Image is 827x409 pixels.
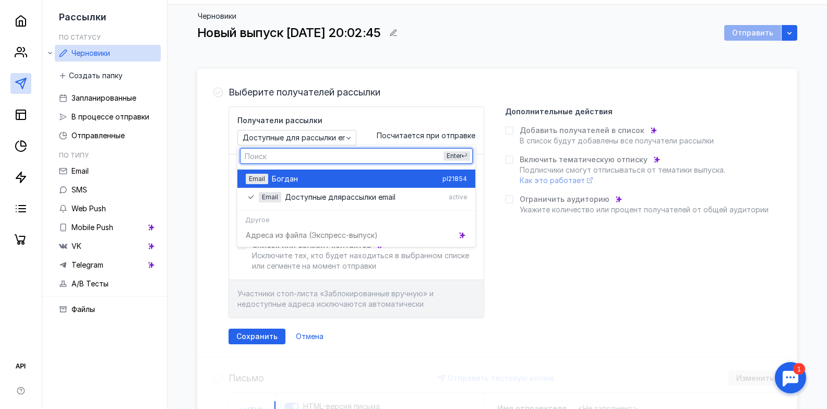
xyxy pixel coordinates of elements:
a: A/B Тесты [55,275,161,292]
span: Бо [272,174,281,184]
a: Mobile Push [55,219,161,236]
span: Укажите количество или процент получателей от общей аудитории [520,205,769,214]
span: SMS [71,185,87,194]
span: Как это работает [520,176,585,185]
a: Отправленные [55,127,161,144]
h5: По статусу [59,33,101,41]
span: Доступные для рассылки email [243,134,355,142]
button: EmailДоступные длярассылки emailactive [237,188,475,206]
h4: Выберите получателей рассылки [229,87,380,98]
button: Создать папку [55,68,128,83]
a: Web Push [55,200,161,217]
a: Email [55,163,161,179]
span: Черновики [71,49,110,57]
button: Доступные для рассылки email [237,130,356,146]
span: active [449,192,467,202]
span: Исключите тех, кто будет находиться в выбранном списке или сегменте на момент отправки [252,251,469,270]
a: VK [55,238,161,255]
button: EmailБогданpl21854 [237,170,475,188]
a: В процессе отправки [55,109,161,125]
a: SMS [55,182,161,198]
span: Email [249,175,265,183]
input: Поиск [241,149,472,163]
span: Включить тематическую отписку [520,154,648,165]
span: Новый выпуск [DATE] 20:02:45 [197,25,380,40]
span: Mobile Push [71,223,113,232]
h4: Дополнительные действия [505,107,613,116]
span: VK [71,242,81,250]
span: Добавить получателей в список [520,125,644,136]
a: Запланированные [55,90,161,106]
span: A/B Тесты [71,279,109,288]
span: Получатели рассылки [237,115,322,126]
a: Файлы [55,301,161,318]
h5: По типу [59,151,89,159]
button: Сохранить [229,329,285,344]
span: Сохранить [236,332,278,341]
span: Доступные для [285,192,342,202]
a: Черновики [198,11,236,20]
span: В список будут добавлены все получатели рассылки [520,136,714,145]
span: Посчитается при отправке [377,131,475,140]
span: Email [262,193,278,201]
div: grid [237,167,475,247]
span: Файлы [71,305,95,314]
span: Создать папку [69,71,123,80]
span: Запланированные [71,93,136,102]
span: Telegram [71,260,103,269]
span: В процессе отправки [71,112,149,121]
span: Рассылки [59,11,106,22]
span: Enter [447,152,462,160]
span: Другое [245,215,269,223]
button: Enter [444,151,470,161]
span: Email [71,166,89,175]
span: Участники стоп-листа «Заблокированные вручную» и недоступные адреса исключаются автоматически [237,289,434,308]
span: Web Push [71,204,106,213]
span: Ограничить аудиторию [520,194,609,204]
a: Telegram [55,257,161,273]
span: Отмена [296,332,323,341]
span: рассылки email [342,192,395,202]
a: Черновики [55,45,161,62]
button: Отмена [291,329,329,344]
span: гдан [281,174,298,184]
span: pl21854 [442,174,467,184]
span: Подписчики смогут отписываться от тематики выпуска. [520,165,725,185]
span: Отправленные [71,131,125,140]
div: 1 [23,6,35,18]
a: Как это работает [520,176,593,185]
